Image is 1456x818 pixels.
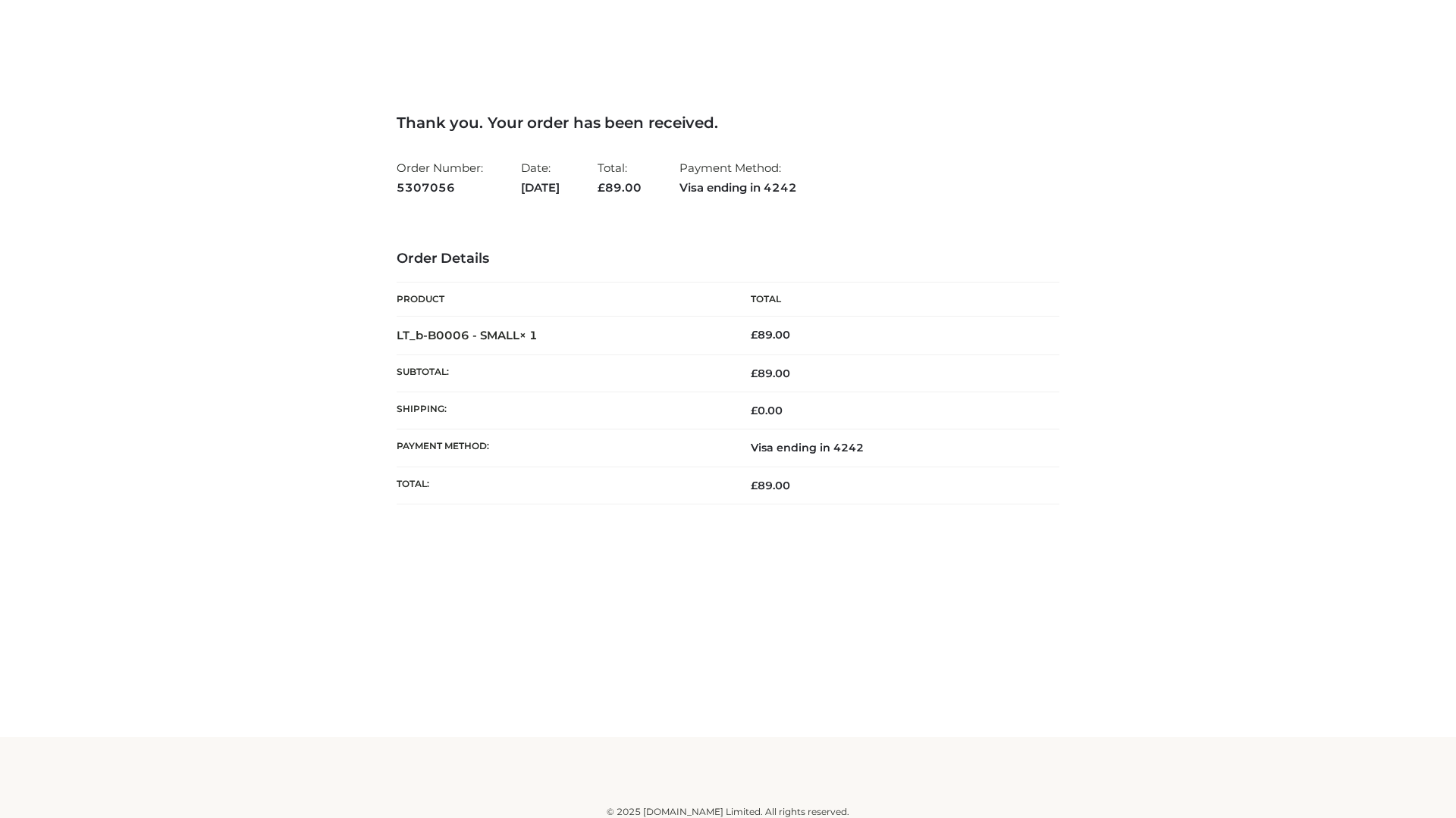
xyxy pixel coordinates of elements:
span: £ [751,479,758,492]
span: £ [751,328,758,342]
th: Total: [397,467,728,504]
bdi: 89.00 [751,328,790,342]
li: Payment Method: [679,155,797,201]
th: Total [728,283,1059,317]
span: £ [598,180,605,195]
th: Shipping: [397,392,728,429]
li: Total: [598,155,642,201]
span: 89.00 [751,479,790,492]
th: Subtotal: [397,354,728,392]
bdi: 0.00 [751,404,783,417]
strong: 5307056 [397,178,483,198]
h3: Thank you. Your order has been received. [397,114,1059,132]
h3: Order Details [397,251,1059,267]
td: Visa ending in 4242 [728,429,1059,467]
span: £ [751,404,758,417]
span: 89.00 [598,180,642,195]
li: Date: [521,155,560,201]
strong: × 1 [519,328,538,342]
span: 89.00 [751,367,790,380]
th: Product [397,283,728,317]
strong: LT_b-B0006 - SMALL [397,328,538,342]
span: £ [751,367,758,380]
li: Order Number: [397,155,483,201]
strong: Visa ending in 4242 [679,178,797,198]
th: Payment method: [397,429,728,467]
strong: [DATE] [521,178,560,198]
